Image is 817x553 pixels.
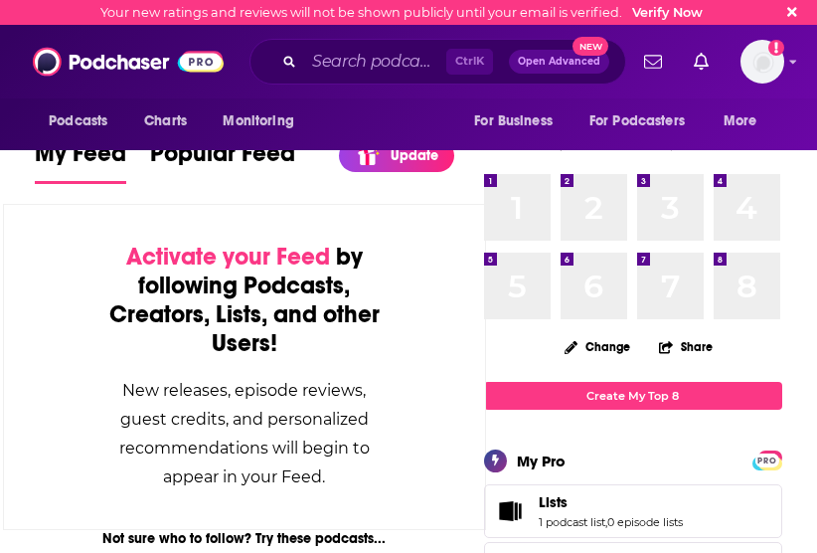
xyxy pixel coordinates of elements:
button: open menu [460,102,577,140]
button: Change [553,334,642,359]
a: PRO [755,452,779,466]
span: For Podcasters [589,107,685,135]
span: New [572,37,608,56]
span: PRO [755,454,779,468]
button: open menu [576,102,714,140]
a: Charts [131,102,199,140]
a: Verify Now [632,5,703,20]
button: Share [658,327,714,366]
a: 0 episode lists [607,515,683,529]
span: , [605,515,607,529]
span: Charts [144,107,187,135]
span: Lists [484,484,782,538]
a: Show notifications dropdown [686,45,717,79]
a: My Feed [35,138,126,184]
img: Podchaser - Follow, Share and Rate Podcasts [33,43,224,81]
button: open menu [209,102,319,140]
span: Activate your Feed [126,242,330,272]
span: Logged in as workman-publicity [740,40,784,84]
button: Open AdvancedNew [509,50,609,74]
span: My Feed [35,138,126,180]
button: open menu [35,102,133,140]
button: Show profile menu [740,40,784,84]
span: For Business [474,107,553,135]
svg: Email not verified [768,40,784,56]
div: Not sure who to follow? Try these podcasts... [3,530,486,547]
div: Your new ratings and reviews will not be shown publicly until your email is verified. [100,5,703,20]
span: Open Advanced [518,57,600,67]
span: Monitoring [223,107,293,135]
span: Podcasts [49,107,107,135]
a: Create My Top 8 [484,382,782,409]
a: Lists [491,497,531,525]
span: More [724,107,757,135]
a: Popular Feed [150,138,295,184]
button: open menu [710,102,782,140]
div: New releases, episode reviews, guest credits, and personalized recommendations will begin to appe... [103,376,386,491]
a: Show notifications dropdown [636,45,670,79]
span: Ctrl K [446,49,493,75]
div: My Pro [517,452,566,470]
input: Search podcasts, credits, & more... [304,46,446,78]
p: Update [391,147,438,164]
span: Popular Feed [150,138,295,180]
span: Lists [539,493,568,511]
a: Update [339,139,454,172]
div: Search podcasts, credits, & more... [249,39,626,85]
a: 1 podcast list [539,515,605,529]
img: User Profile [740,40,784,84]
div: by following Podcasts, Creators, Lists, and other Users! [103,243,386,358]
a: Lists [539,493,683,511]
